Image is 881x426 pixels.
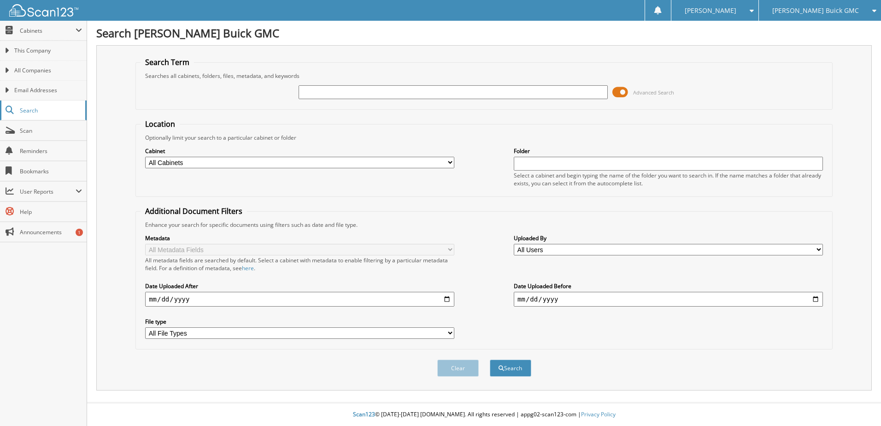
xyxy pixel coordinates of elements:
a: here [242,264,254,272]
span: Reminders [20,147,82,155]
iframe: Chat Widget [835,382,881,426]
label: Metadata [145,234,454,242]
div: Optionally limit your search to a particular cabinet or folder [141,134,828,142]
span: User Reports [20,188,76,195]
label: Uploaded By [514,234,823,242]
label: Cabinet [145,147,454,155]
span: [PERSON_NAME] Buick GMC [772,8,859,13]
button: Search [490,360,531,377]
label: Folder [514,147,823,155]
span: All Companies [14,66,82,75]
div: Enhance your search for specific documents using filters such as date and file type. [141,221,828,229]
span: Announcements [20,228,82,236]
label: File type [145,318,454,325]
span: Bookmarks [20,167,82,175]
input: start [145,292,454,307]
div: © [DATE]-[DATE] [DOMAIN_NAME]. All rights reserved | appg02-scan123-com | [87,403,881,426]
span: Search [20,106,81,114]
div: Searches all cabinets, folders, files, metadata, and keywords [141,72,828,80]
span: Scan [20,127,82,135]
button: Clear [437,360,479,377]
img: scan123-logo-white.svg [9,4,78,17]
legend: Search Term [141,57,194,67]
h1: Search [PERSON_NAME] Buick GMC [96,25,872,41]
label: Date Uploaded Before [514,282,823,290]
div: All metadata fields are searched by default. Select a cabinet with metadata to enable filtering b... [145,256,454,272]
span: Email Addresses [14,86,82,95]
div: Select a cabinet and begin typing the name of the folder you want to search in. If the name match... [514,172,823,187]
span: Help [20,208,82,216]
legend: Location [141,119,180,129]
div: 1 [76,229,83,236]
span: Cabinets [20,27,76,35]
span: Scan123 [353,410,375,418]
span: This Company [14,47,82,55]
legend: Additional Document Filters [141,206,247,216]
label: Date Uploaded After [145,282,454,290]
span: [PERSON_NAME] [685,8,736,13]
a: Privacy Policy [581,410,616,418]
input: end [514,292,823,307]
span: Advanced Search [633,89,674,96]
